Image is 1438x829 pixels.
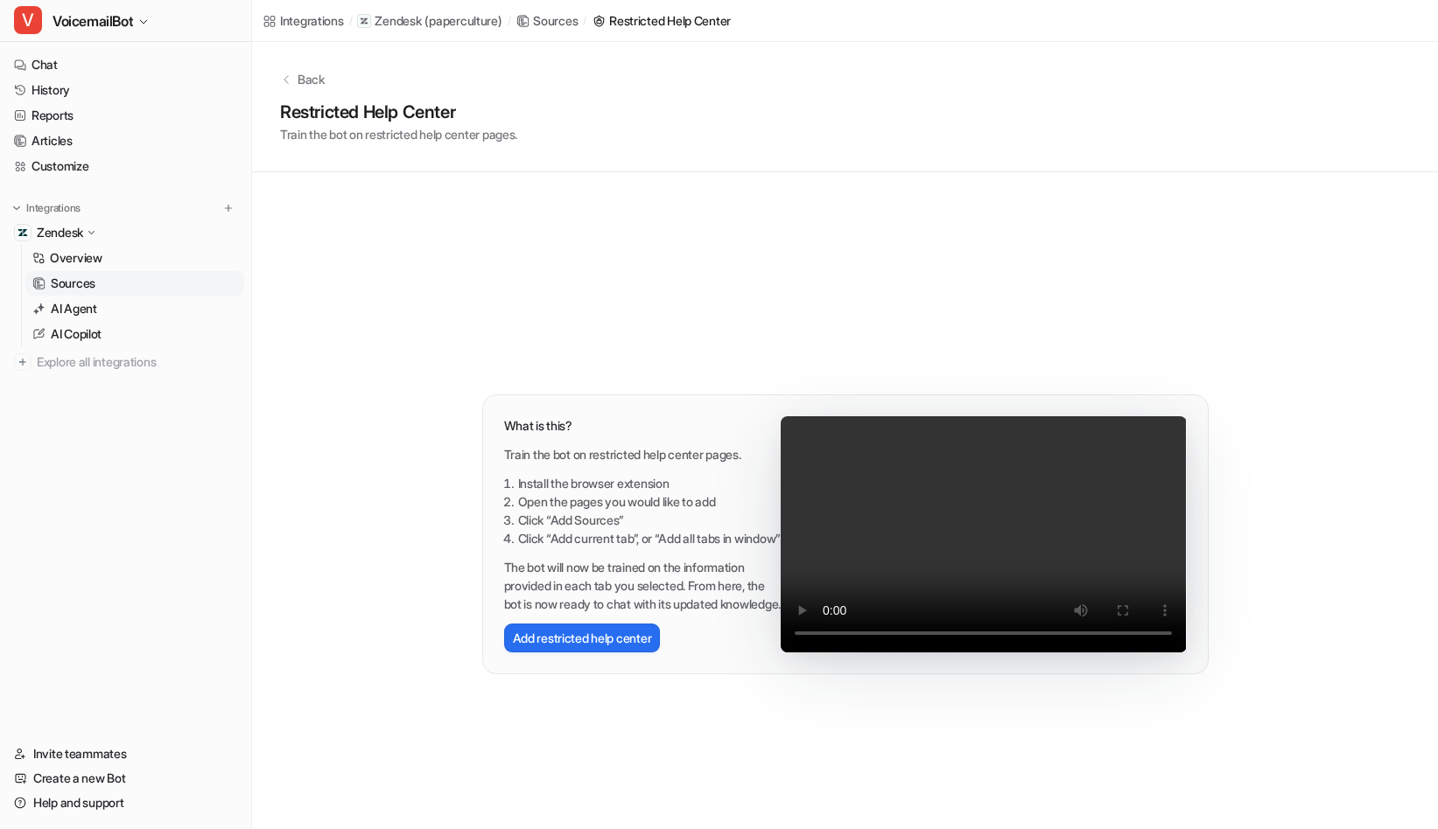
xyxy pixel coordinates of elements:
[609,11,731,30] div: Restricted Help Center
[7,199,86,217] button: Integrations
[516,11,578,30] a: Sources
[583,13,586,29] span: /
[37,224,83,241] p: Zendesk
[504,558,782,613] li: The bot will now be trained on the information provided in each tab you selected. From here, the ...
[14,353,32,371] img: explore all integrations
[518,474,782,492] li: Install the browser extension
[349,13,353,29] span: /
[37,348,237,376] span: Explore all integrations
[25,271,244,296] a: Sources
[7,78,244,102] a: History
[357,12,502,30] a: Zendesk(paperculture)
[25,246,244,270] a: Overview
[518,529,782,547] li: Click “Add current tab”, or “Add all tabs in window”
[25,296,244,321] a: AI Agent
[51,325,102,343] p: AI Copilot
[7,52,244,77] a: Chat
[263,11,344,30] a: Integrations
[7,129,244,153] a: Articles
[51,275,95,292] p: Sources
[7,766,244,791] a: Create a new Bot
[518,511,782,529] li: Click “Add Sources”
[508,13,511,29] span: /
[222,202,235,214] img: menu_add.svg
[7,103,244,128] a: Reports
[533,11,578,30] div: Sources
[504,623,661,652] button: Add restricted help center
[51,300,97,317] p: AI Agent
[375,12,421,30] p: Zendesk
[280,125,517,143] p: Train the bot on restricted help center pages.
[53,9,133,33] span: VoicemailBot
[7,350,244,374] a: Explore all integrations
[7,154,244,178] a: Customize
[518,492,782,511] li: Open the pages you would like to add
[280,99,517,125] h1: Restricted Help Center
[781,416,1186,652] video: Your browser does not support the video tag.
[11,202,23,214] img: expand menu
[280,11,344,30] div: Integrations
[504,445,782,463] p: Train the bot on restricted help center pages.
[14,6,42,34] span: V
[298,70,325,88] p: Back
[7,791,244,815] a: Help and support
[424,12,502,30] p: ( paperculture )
[504,416,782,435] h3: What is this?
[7,742,244,766] a: Invite teammates
[25,322,244,346] a: AI Copilot
[18,227,28,238] img: Zendesk
[592,11,731,30] a: Restricted Help Center
[50,249,102,267] p: Overview
[26,201,81,215] p: Integrations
